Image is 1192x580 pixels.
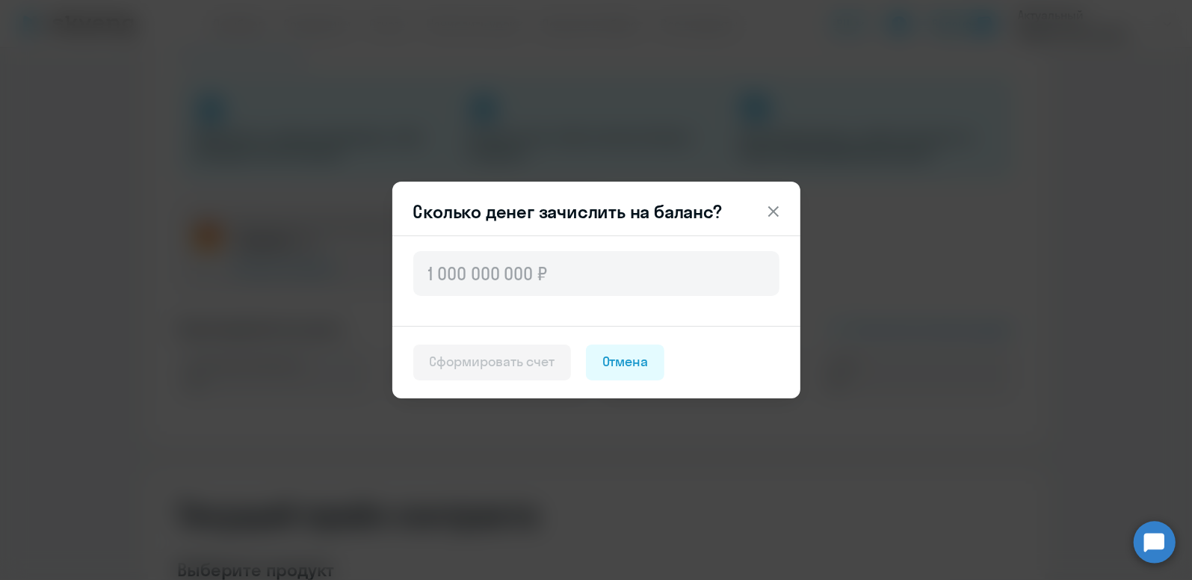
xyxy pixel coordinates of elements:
[586,345,665,380] button: Отмена
[413,345,571,380] button: Сформировать счет
[413,251,779,296] input: 1 000 000 000 ₽
[602,352,649,371] div: Отмена
[430,352,555,371] div: Сформировать счет
[392,200,800,223] header: Сколько денег зачислить на баланс?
